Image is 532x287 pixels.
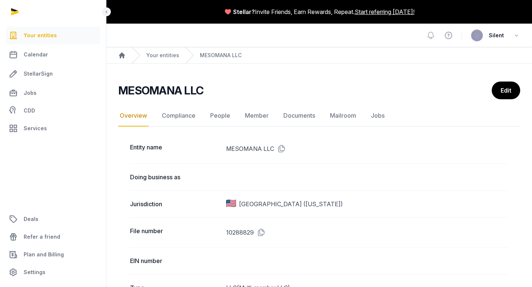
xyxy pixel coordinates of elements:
span: Calendar [24,50,48,59]
span: Settings [24,268,45,277]
a: Jobs [369,105,386,127]
span: Silent [489,31,504,40]
dd: 10288829 [226,227,508,238]
a: MESOMANA LLC [200,52,242,59]
a: Member [243,105,270,127]
a: Deals [6,210,100,228]
span: CDD [24,106,35,115]
a: CDD [6,103,100,118]
a: Your entities [146,52,179,59]
span: StellarSign [24,69,53,78]
span: Your entities [24,31,57,40]
img: avatar [471,30,483,41]
nav: Tabs [118,105,520,127]
a: People [209,105,232,127]
a: Documents [282,105,317,127]
dd: MESOMANA LLC [226,143,508,155]
dt: Doing business as [130,173,220,181]
iframe: Chat Widget [495,252,532,287]
h2: MESOMANA LLC [118,84,204,97]
dt: File number [130,227,220,238]
a: Overview [118,105,149,127]
nav: Breadcrumb [106,47,532,64]
span: Plan and Billing [24,250,64,259]
span: Deals [24,215,38,224]
span: Services [24,124,47,133]
a: Mailroom [328,105,358,127]
a: Compliance [160,105,197,127]
a: Start referring [DATE]! [355,7,415,16]
a: Settings [6,263,100,281]
span: Stellar? [233,7,255,16]
dt: Jurisdiction [130,200,220,208]
a: Jobs [6,84,100,102]
dt: Entity name [130,143,220,155]
span: Refer a friend [24,232,60,241]
a: StellarSign [6,65,100,83]
dt: EIN number [130,256,220,265]
a: Edit [492,82,520,99]
a: Plan and Billing [6,246,100,263]
a: Refer a friend [6,228,100,246]
a: Your entities [6,27,100,44]
a: Services [6,120,100,137]
span: Jobs [24,89,37,97]
a: Calendar [6,46,100,63]
span: [GEOGRAPHIC_DATA] ([US_STATE]) [239,200,343,208]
